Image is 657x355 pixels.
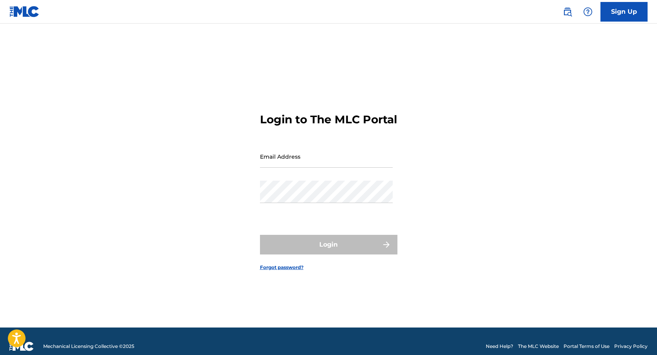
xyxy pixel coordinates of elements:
a: Forgot password? [260,264,304,271]
img: search [563,7,572,16]
span: Mechanical Licensing Collective © 2025 [43,343,134,350]
a: Need Help? [486,343,513,350]
a: Privacy Policy [614,343,648,350]
a: Public Search [560,4,575,20]
img: help [583,7,593,16]
img: MLC Logo [9,6,40,17]
iframe: Chat Widget [618,317,657,355]
a: The MLC Website [518,343,559,350]
a: Sign Up [600,2,648,22]
h3: Login to The MLC Portal [260,113,397,126]
img: logo [9,342,34,351]
a: Portal Terms of Use [564,343,609,350]
div: Help [580,4,596,20]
